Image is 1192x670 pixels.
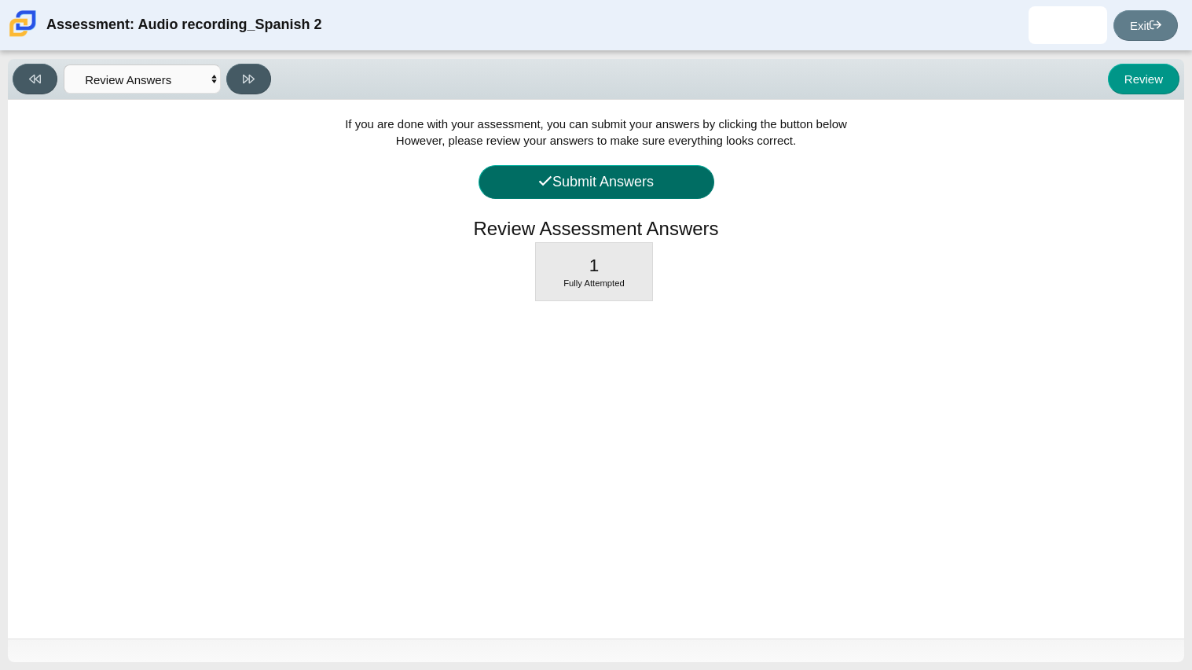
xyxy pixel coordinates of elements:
[345,117,847,147] span: If you are done with your assessment, you can submit your answers by clicking the button below Ho...
[563,278,625,288] span: Fully Attempted
[46,6,321,44] div: Assessment: Audio recording_Spanish 2
[479,165,714,199] button: Submit Answers
[1108,64,1179,94] button: Review
[1113,10,1178,41] a: Exit
[1055,13,1080,38] img: camrin.pounds.F8nHpD
[6,29,39,42] a: Carmen School of Science & Technology
[6,7,39,40] img: Carmen School of Science & Technology
[589,256,600,275] span: 1
[473,215,718,242] h1: Review Assessment Answers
